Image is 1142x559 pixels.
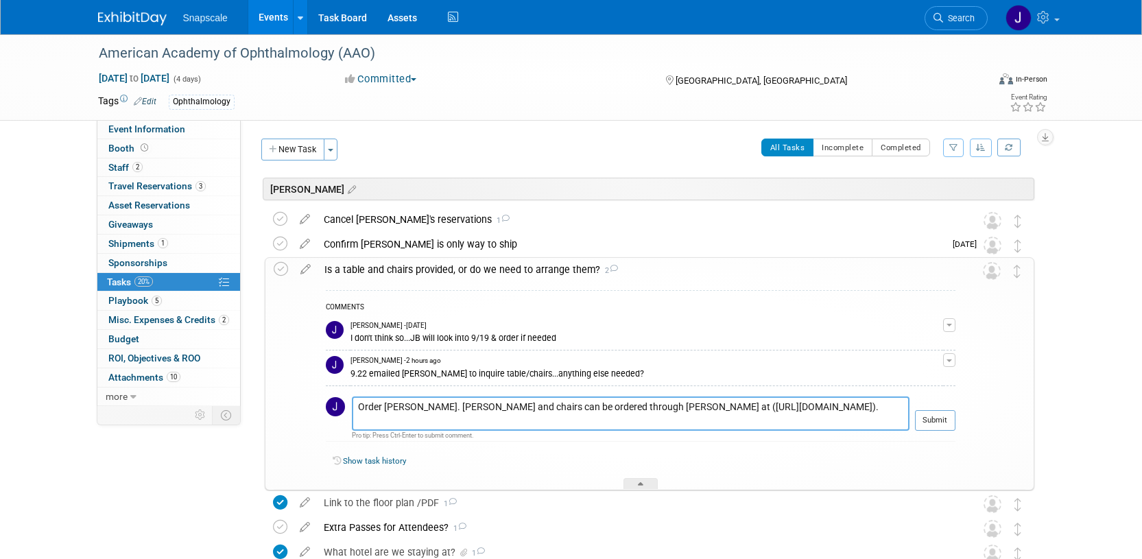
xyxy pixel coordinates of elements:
span: Booth not reserved yet [138,143,151,153]
div: COMMENTS [326,301,955,316]
img: Unassigned [984,495,1001,513]
div: Link to the floor plan /PDF [317,491,956,514]
img: ExhibitDay [98,12,167,25]
td: Personalize Event Tab Strip [189,406,213,424]
button: New Task [261,139,324,160]
img: Unassigned [983,262,1001,280]
img: Format-Inperson.png [999,73,1013,84]
td: Toggle Event Tabs [212,406,240,424]
div: Event Rating [1010,94,1047,101]
span: Travel Reservations [108,180,206,191]
span: Asset Reservations [108,200,190,211]
a: Event Information [97,120,240,139]
img: Jennifer Benedict [326,397,345,416]
img: Unassigned [984,237,1001,254]
a: Budget [97,330,240,348]
a: Booth [97,139,240,158]
div: Event Format [907,71,1048,92]
button: Submit [915,410,955,431]
div: In-Person [1015,74,1047,84]
a: Search [925,6,988,30]
button: Committed [340,72,422,86]
a: more [97,388,240,406]
span: 1 [470,549,485,558]
i: Move task [1014,523,1021,536]
span: 5 [152,296,162,306]
span: [PERSON_NAME] - 2 hours ago [350,356,441,366]
span: 1 [492,216,510,225]
span: 1 [158,238,168,248]
span: more [106,391,128,402]
button: All Tasks [761,139,814,156]
span: Misc. Expenses & Credits [108,314,229,325]
a: Asset Reservations [97,196,240,215]
span: to [128,73,141,84]
span: Giveaways [108,219,153,230]
span: Tasks [107,276,153,287]
a: Refresh [997,139,1021,156]
span: Search [943,13,975,23]
span: ROI, Objectives & ROO [108,353,200,364]
span: [DATE] [953,239,984,249]
a: Shipments1 [97,235,240,253]
span: 1 [449,524,466,533]
span: Shipments [108,238,168,249]
a: Misc. Expenses & Credits2 [97,311,240,329]
button: Completed [872,139,930,156]
a: edit [293,213,317,226]
span: [DATE] [DATE] [98,72,170,84]
span: 2 [219,315,229,325]
div: 9.22 emailed [PERSON_NAME] to inquire table/chairs...anything else needed? [350,366,943,379]
div: Extra Passes for Attendees? [317,516,956,539]
img: Unassigned [984,212,1001,230]
a: Edit [134,97,156,106]
span: Attachments [108,372,180,383]
span: Sponsorships [108,257,167,268]
span: 20% [134,276,153,287]
div: [PERSON_NAME] [263,178,1034,200]
span: 10 [167,372,180,382]
span: Snapscale [183,12,228,23]
img: Unassigned [984,520,1001,538]
div: Ophthalmology [169,95,235,109]
a: Staff2 [97,158,240,177]
span: 2 [600,266,618,275]
div: I don't think so...JB will look into 9/19 & order if needed [350,331,943,344]
span: (4 days) [172,75,201,84]
span: [PERSON_NAME] - [DATE] [350,321,427,331]
a: edit [294,263,318,276]
a: Tasks20% [97,273,240,292]
span: 3 [195,181,206,191]
span: Staff [108,162,143,173]
td: Tags [98,94,156,110]
a: Show task history [343,456,406,466]
a: Travel Reservations3 [97,177,240,195]
a: Edit sections [344,182,356,195]
img: Jennifer Benedict [326,321,344,339]
span: [GEOGRAPHIC_DATA], [GEOGRAPHIC_DATA] [676,75,847,86]
a: edit [293,497,317,509]
a: edit [293,521,317,534]
div: Pro tip: Press Ctrl-Enter to submit comment. [352,431,909,440]
span: Playbook [108,295,162,306]
a: Attachments10 [97,368,240,387]
a: edit [293,546,317,558]
div: Confirm [PERSON_NAME] is only way to ship [317,233,944,256]
span: 1 [439,499,457,508]
div: Is a table and chairs provided, or do we need to arrange them? [318,258,955,281]
img: Jennifer Benedict [326,356,344,374]
a: Playbook5 [97,292,240,310]
span: Event Information [108,123,185,134]
a: Sponsorships [97,254,240,272]
div: American Academy of Ophthalmology (AAO) [94,41,967,66]
i: Move task [1014,215,1021,228]
div: Cancel [PERSON_NAME]'s reservations [317,208,956,231]
a: Giveaways [97,215,240,234]
i: Move task [1014,498,1021,511]
i: Move task [1014,239,1021,252]
img: Jennifer Benedict [1006,5,1032,31]
button: Incomplete [813,139,872,156]
span: Booth [108,143,151,154]
a: edit [293,238,317,250]
i: Move task [1014,265,1021,278]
